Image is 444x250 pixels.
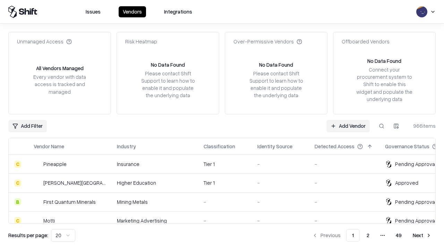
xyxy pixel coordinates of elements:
[14,198,21,205] div: B
[117,143,136,150] div: Industry
[117,217,193,224] div: Marketing Advertising
[395,217,436,224] div: Pending Approval
[367,57,401,65] div: No Data Found
[315,160,374,168] div: -
[8,232,48,239] p: Results per page:
[257,198,304,206] div: -
[257,179,304,186] div: -
[31,73,88,95] div: Every vendor with data access is tracked and managed
[43,160,67,168] div: Pineapple
[326,120,370,132] a: Add Vendor
[34,143,64,150] div: Vendor Name
[395,198,436,206] div: Pending Approval
[43,179,106,186] div: [PERSON_NAME][GEOGRAPHIC_DATA]
[139,70,197,99] div: Please contact Shift Support to learn how to enable it and populate the underlying data
[356,66,413,103] div: Connect your procurement system to Shift to enable this widget and populate the underlying data
[160,6,196,17] button: Integrations
[34,217,41,224] img: Motti
[395,160,436,168] div: Pending Approval
[117,198,193,206] div: Mining Metals
[204,179,246,186] div: Tier 1
[247,70,305,99] div: Please contact Shift Support to learn how to enable it and populate the underlying data
[34,161,41,168] img: Pineapple
[204,198,246,206] div: -
[409,229,436,242] button: Next
[14,217,21,224] div: C
[257,217,304,224] div: -
[204,217,246,224] div: -
[315,217,374,224] div: -
[17,38,72,45] div: Unmanaged Access
[408,122,436,130] div: 966 items
[204,160,246,168] div: Tier 1
[125,38,157,45] div: Risk Heatmap
[34,198,41,205] img: First Quantum Minerals
[315,143,355,150] div: Detected Access
[315,198,374,206] div: -
[8,120,47,132] button: Add Filter
[308,229,436,242] nav: pagination
[14,180,21,186] div: C
[119,6,146,17] button: Vendors
[395,179,418,186] div: Approved
[342,38,390,45] div: Offboarded Vendors
[257,143,292,150] div: Identity Source
[43,217,55,224] div: Motti
[259,61,293,68] div: No Data Found
[361,229,375,242] button: 2
[117,160,193,168] div: Insurance
[385,143,429,150] div: Governance Status
[34,180,41,186] img: Reichman University
[204,143,235,150] div: Classification
[43,198,96,206] div: First Quantum Minerals
[257,160,304,168] div: -
[315,179,374,186] div: -
[151,61,185,68] div: No Data Found
[390,229,407,242] button: 49
[36,65,84,72] div: All Vendors Managed
[82,6,105,17] button: Issues
[346,229,360,242] button: 1
[117,179,193,186] div: Higher Education
[14,161,21,168] div: C
[233,38,302,45] div: Over-Permissive Vendors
